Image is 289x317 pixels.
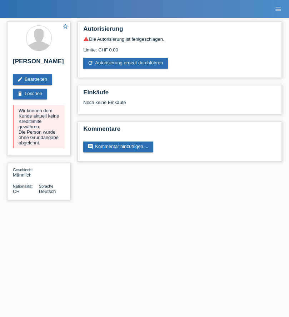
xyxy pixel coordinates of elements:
[13,168,33,172] span: Geschlecht
[83,25,276,36] h2: Autorisierung
[88,60,93,66] i: refresh
[39,189,56,194] span: Deutsch
[13,105,65,148] div: Wir können dem Kunde aktuell keine Kreditlimite gewähren. Die Person wurde ohne Grundangabe abgel...
[62,23,69,31] a: star_border
[83,100,276,110] div: Noch keine Einkäufe
[13,74,52,85] a: editBearbeiten
[13,58,65,69] h2: [PERSON_NAME]
[83,36,276,42] div: Die Autorisierung ist fehlgeschlagen.
[13,189,20,194] span: Schweiz
[83,125,276,136] h2: Kommentare
[17,91,23,96] i: delete
[13,184,33,188] span: Nationalität
[83,42,276,53] div: Limite: CHF 0.00
[83,58,168,69] a: refreshAutorisierung erneut durchführen
[62,23,69,30] i: star_border
[271,7,285,11] a: menu
[83,89,276,100] h2: Einkäufe
[39,184,54,188] span: Sprache
[83,142,153,152] a: commentKommentar hinzufügen ...
[83,36,89,42] i: warning
[17,76,23,82] i: edit
[13,167,39,178] div: Männlich
[275,6,282,13] i: menu
[13,89,47,99] a: deleteLöschen
[88,144,93,149] i: comment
